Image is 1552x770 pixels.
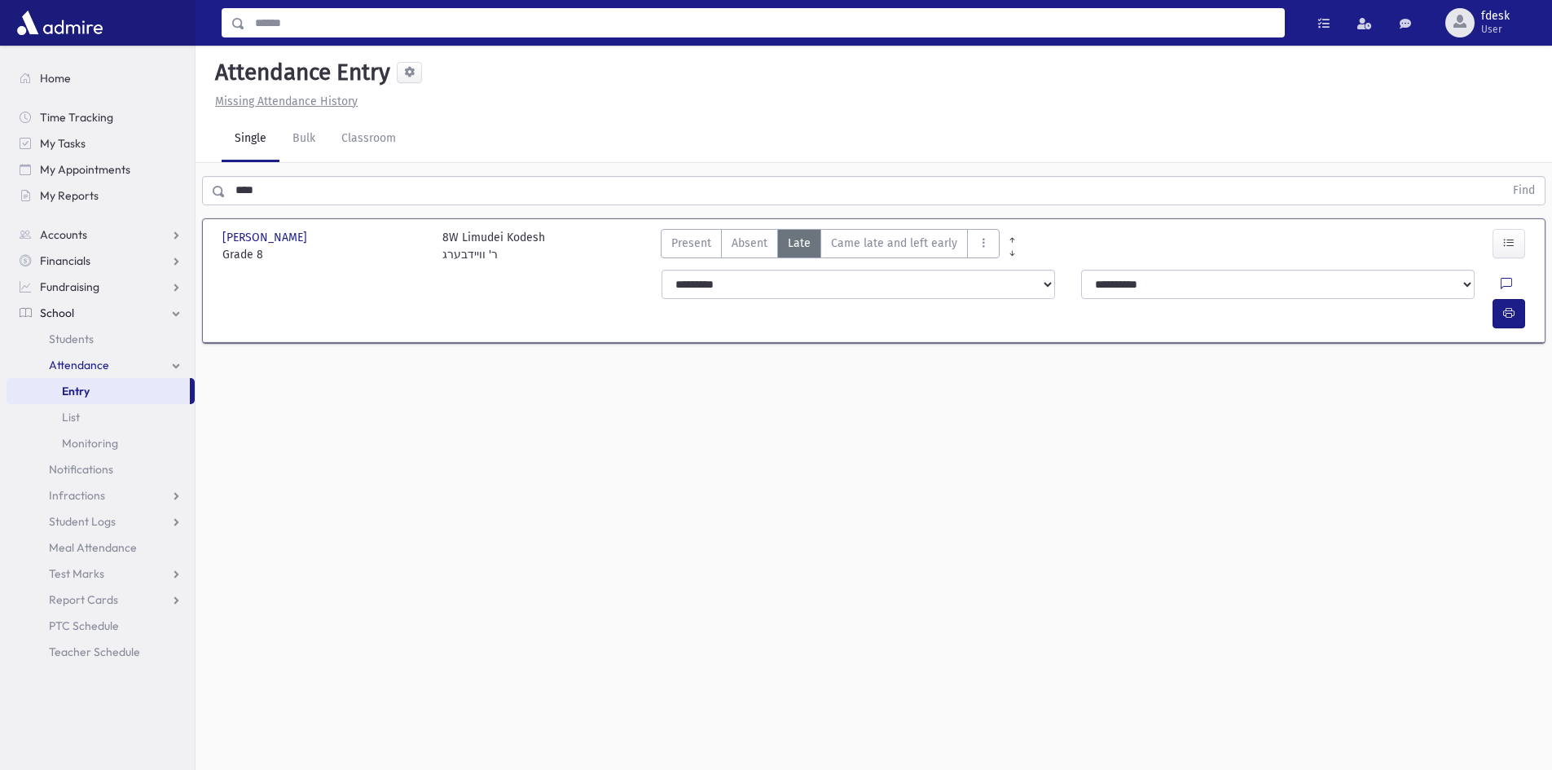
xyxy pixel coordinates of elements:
span: Late [788,235,811,252]
a: Single [222,117,279,162]
a: My Reports [7,183,195,209]
span: Teacher Schedule [49,645,140,659]
a: Accounts [7,222,195,248]
span: Financials [40,253,90,268]
a: Notifications [7,456,195,482]
a: PTC Schedule [7,613,195,639]
a: Teacher Schedule [7,639,195,665]
span: Home [40,71,71,86]
a: Students [7,326,195,352]
a: School [7,300,195,326]
a: Fundraising [7,274,195,300]
a: Home [7,65,195,91]
span: Notifications [49,462,113,477]
span: My Appointments [40,162,130,177]
span: User [1481,23,1510,36]
span: List [62,410,80,425]
div: 8W Limudei Kodesh ר' וויידבערג [442,229,545,263]
span: Present [671,235,711,252]
a: My Tasks [7,130,195,156]
a: List [7,404,195,430]
span: My Reports [40,188,99,203]
span: School [40,306,74,320]
a: Infractions [7,482,195,508]
span: Test Marks [49,566,104,581]
a: Classroom [328,117,409,162]
span: Attendance [49,358,109,372]
a: Time Tracking [7,104,195,130]
a: Attendance [7,352,195,378]
span: Accounts [40,227,87,242]
span: Came late and left early [831,235,957,252]
a: Student Logs [7,508,195,535]
input: Search [245,8,1284,37]
a: Entry [7,378,190,404]
a: Meal Attendance [7,535,195,561]
span: Student Logs [49,514,116,529]
span: Students [49,332,94,346]
span: fdesk [1481,10,1510,23]
a: Financials [7,248,195,274]
span: Monitoring [62,436,118,451]
span: Entry [62,384,90,398]
a: Report Cards [7,587,195,613]
a: Bulk [279,117,328,162]
span: [PERSON_NAME] [222,229,310,246]
span: Grade 8 [222,246,426,263]
a: Monitoring [7,430,195,456]
a: My Appointments [7,156,195,183]
span: My Tasks [40,136,86,151]
span: Meal Attendance [49,540,137,555]
span: Absent [732,235,767,252]
span: Fundraising [40,279,99,294]
span: Report Cards [49,592,118,607]
a: Test Marks [7,561,195,587]
button: Find [1503,177,1545,205]
u: Missing Attendance History [215,95,358,108]
img: AdmirePro [13,7,107,39]
h5: Attendance Entry [209,59,390,86]
span: PTC Schedule [49,618,119,633]
span: Time Tracking [40,110,113,125]
div: AttTypes [661,229,1000,263]
a: Missing Attendance History [209,95,358,108]
span: Infractions [49,488,105,503]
